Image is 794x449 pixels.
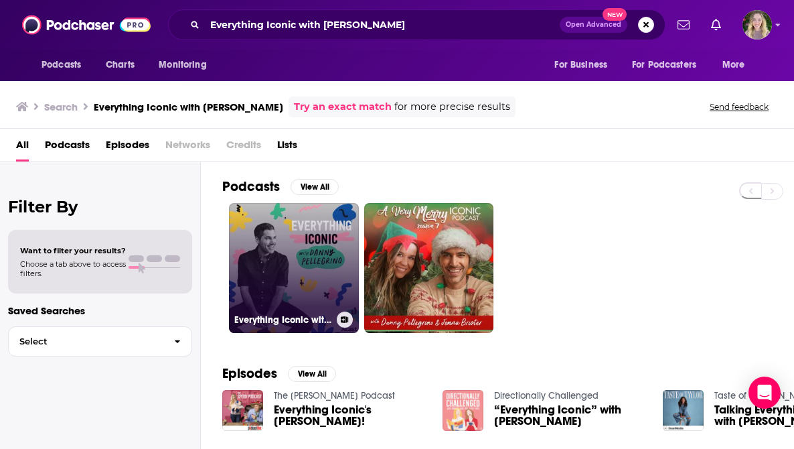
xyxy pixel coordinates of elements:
span: More [722,56,745,74]
span: Podcasts [42,56,81,74]
div: Open Intercom Messenger [748,377,781,409]
button: Show profile menu [742,10,772,40]
img: Everything Iconic's Danny Pellegrino! [222,390,263,431]
img: Talking Everything Iconic with Danny Pellegrino [663,390,704,431]
button: open menu [545,52,624,78]
a: Show notifications dropdown [672,13,695,36]
span: For Podcasters [632,56,696,74]
h2: Podcasts [222,178,280,195]
span: Select [9,337,163,346]
img: Podchaser - Follow, Share and Rate Podcasts [22,12,151,38]
span: Logged in as lauren19365 [742,10,772,40]
h3: Everything Iconic with [PERSON_NAME] [234,314,331,326]
span: For Business [554,56,607,74]
button: open menu [713,52,762,78]
a: Lists [277,134,297,162]
button: open menu [149,52,224,78]
span: Choose a tab above to access filters. [20,259,126,278]
span: Charts [106,56,135,74]
span: Everything Iconic's [PERSON_NAME]! [274,404,426,427]
a: EpisodesView All [222,365,336,382]
span: New [603,8,627,21]
h3: Search [44,101,78,113]
span: Monitoring [159,56,206,74]
button: Open AdvancedNew [560,17,627,33]
span: Want to filter your results? [20,246,126,255]
button: View All [291,179,339,195]
a: Podcasts [45,134,90,162]
h2: Episodes [222,365,277,382]
a: Show notifications dropdown [706,13,726,36]
span: Credits [226,134,261,162]
img: User Profile [742,10,772,40]
input: Search podcasts, credits, & more... [205,14,560,36]
button: View All [288,366,336,382]
a: PodcastsView All [222,178,339,195]
a: The Speidi Podcast [274,390,395,401]
a: “Everything Iconic” with Danny Pellegrino [494,404,647,427]
a: All [16,134,29,162]
button: Send feedback [706,101,773,113]
button: open menu [32,52,98,78]
h2: Filter By [8,197,192,216]
a: Directionally Challenged [494,390,599,401]
button: Select [8,326,192,357]
span: Networks [165,134,210,162]
a: Everything Iconic's Danny Pellegrino! [274,404,426,427]
span: for more precise results [394,99,510,115]
img: “Everything Iconic” with Danny Pellegrino [443,390,483,431]
a: Try an exact match [294,99,392,115]
h3: Everything Iconic with [PERSON_NAME] [94,101,283,113]
a: Everything Iconic with [PERSON_NAME] [229,203,359,333]
a: Episodes [106,134,149,162]
button: open menu [623,52,716,78]
p: Saved Searches [8,304,192,317]
a: Charts [97,52,143,78]
span: “Everything Iconic” with [PERSON_NAME] [494,404,647,427]
div: Search podcasts, credits, & more... [168,9,665,40]
span: Open Advanced [566,21,621,28]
